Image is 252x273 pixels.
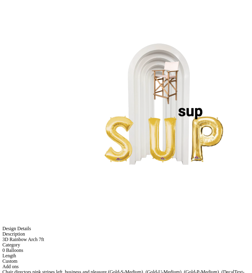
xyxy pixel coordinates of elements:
div: Design Details [2,226,250,231]
div: 0 Balloons [2,248,250,253]
div: Description [2,231,250,237]
div: 3D Rainbow Arch 7ft [2,237,250,242]
div: Add ons [2,264,250,269]
div: Category [2,242,250,248]
div: Length [2,253,250,259]
div: Custom [2,259,250,264]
